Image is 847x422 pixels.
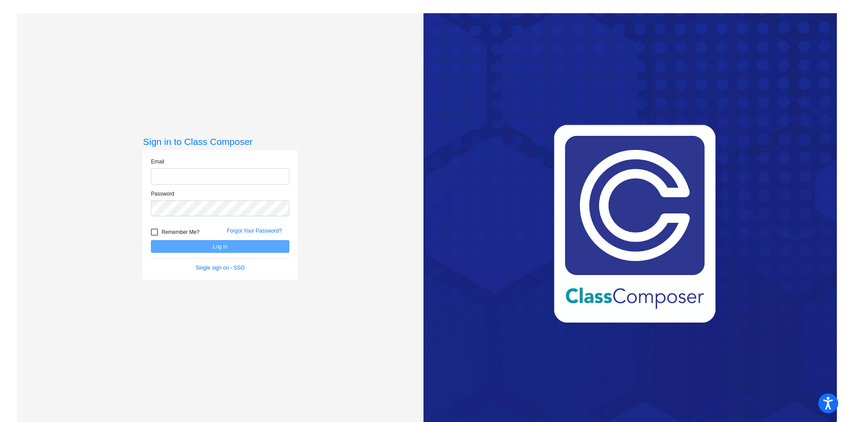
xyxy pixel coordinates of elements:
label: Password [151,190,174,198]
button: Log In [151,240,289,253]
a: Single sign on - SSO [196,265,245,271]
label: Email [151,158,164,166]
h3: Sign in to Class Composer [143,136,297,147]
a: Forgot Your Password? [227,228,282,234]
span: Remember Me? [161,227,199,237]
